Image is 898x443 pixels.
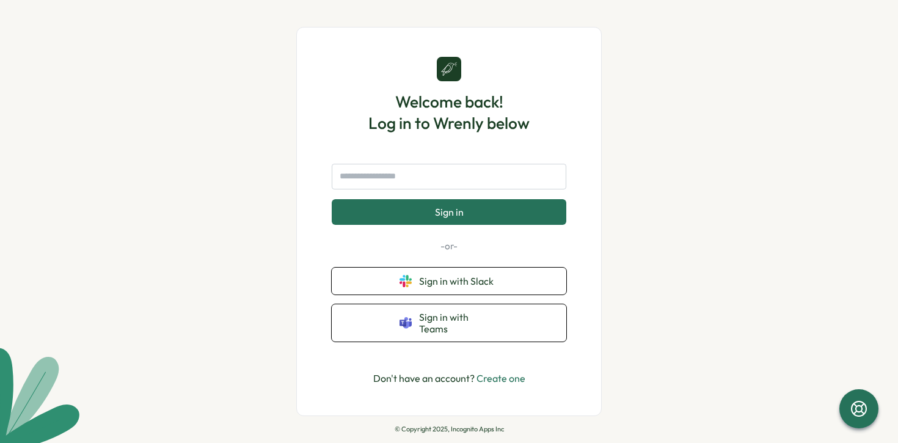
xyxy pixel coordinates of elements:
[332,304,566,342] button: Sign in with Teams
[476,372,525,384] a: Create one
[395,425,504,433] p: © Copyright 2025, Incognito Apps Inc
[368,91,530,134] h1: Welcome back! Log in to Wrenly below
[332,240,566,253] p: -or-
[332,199,566,225] button: Sign in
[435,207,464,218] span: Sign in
[373,371,525,386] p: Don't have an account?
[332,268,566,295] button: Sign in with Slack
[419,276,498,287] span: Sign in with Slack
[419,312,498,334] span: Sign in with Teams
